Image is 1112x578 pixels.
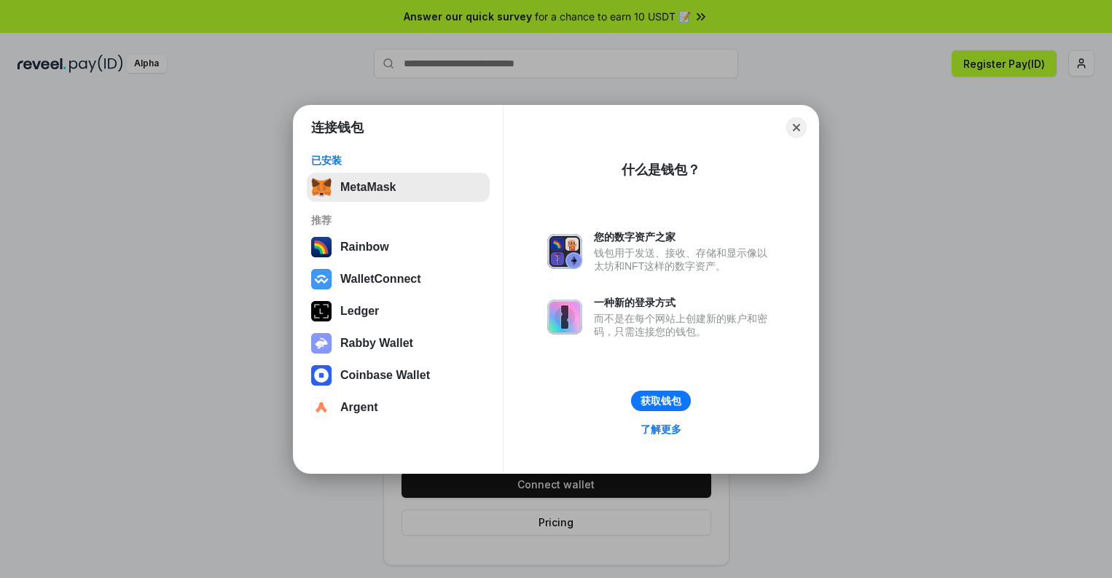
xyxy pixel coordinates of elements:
div: 而不是在每个网站上创建新的账户和密码，只需连接您的钱包。 [594,312,775,338]
img: svg+xml,%3Csvg%20xmlns%3D%22http%3A%2F%2Fwww.w3.org%2F2000%2Fsvg%22%20fill%3D%22none%22%20viewBox... [547,300,582,335]
button: WalletConnect [307,265,490,294]
img: svg+xml,%3Csvg%20xmlns%3D%22http%3A%2F%2Fwww.w3.org%2F2000%2Fsvg%22%20fill%3D%22none%22%20viewBox... [311,333,332,354]
div: MetaMask [340,181,396,194]
div: 获取钱包 [641,394,681,407]
div: 已安装 [311,154,485,167]
div: Rainbow [340,241,389,254]
img: svg+xml,%3Csvg%20width%3D%2228%22%20height%3D%2228%22%20viewBox%3D%220%200%2028%2028%22%20fill%3D... [311,269,332,289]
h1: 连接钱包 [311,119,364,136]
img: svg+xml,%3Csvg%20width%3D%2228%22%20height%3D%2228%22%20viewBox%3D%220%200%2028%2028%22%20fill%3D... [311,365,332,386]
button: Rabby Wallet [307,329,490,358]
div: 什么是钱包？ [622,161,700,179]
button: 获取钱包 [631,391,691,411]
a: 了解更多 [632,420,690,439]
div: 一种新的登录方式 [594,296,775,309]
button: Ledger [307,297,490,326]
button: Close [786,117,807,138]
div: Argent [340,401,378,414]
img: svg+xml,%3Csvg%20width%3D%22120%22%20height%3D%22120%22%20viewBox%3D%220%200%20120%20120%22%20fil... [311,237,332,257]
button: MetaMask [307,173,490,202]
button: Argent [307,393,490,422]
button: Rainbow [307,233,490,262]
div: Ledger [340,305,379,318]
div: Coinbase Wallet [340,369,430,382]
img: svg+xml,%3Csvg%20xmlns%3D%22http%3A%2F%2Fwww.w3.org%2F2000%2Fsvg%22%20width%3D%2228%22%20height%3... [311,301,332,321]
div: 钱包用于发送、接收、存储和显示像以太坊和NFT这样的数字资产。 [594,246,775,273]
div: 您的数字资产之家 [594,230,775,243]
img: svg+xml,%3Csvg%20width%3D%2228%22%20height%3D%2228%22%20viewBox%3D%220%200%2028%2028%22%20fill%3D... [311,397,332,418]
img: svg+xml,%3Csvg%20fill%3D%22none%22%20height%3D%2233%22%20viewBox%3D%220%200%2035%2033%22%20width%... [311,177,332,198]
div: WalletConnect [340,273,421,286]
div: 了解更多 [641,423,681,436]
div: Rabby Wallet [340,337,413,350]
img: svg+xml,%3Csvg%20xmlns%3D%22http%3A%2F%2Fwww.w3.org%2F2000%2Fsvg%22%20fill%3D%22none%22%20viewBox... [547,234,582,269]
button: Coinbase Wallet [307,361,490,390]
div: 推荐 [311,214,485,227]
